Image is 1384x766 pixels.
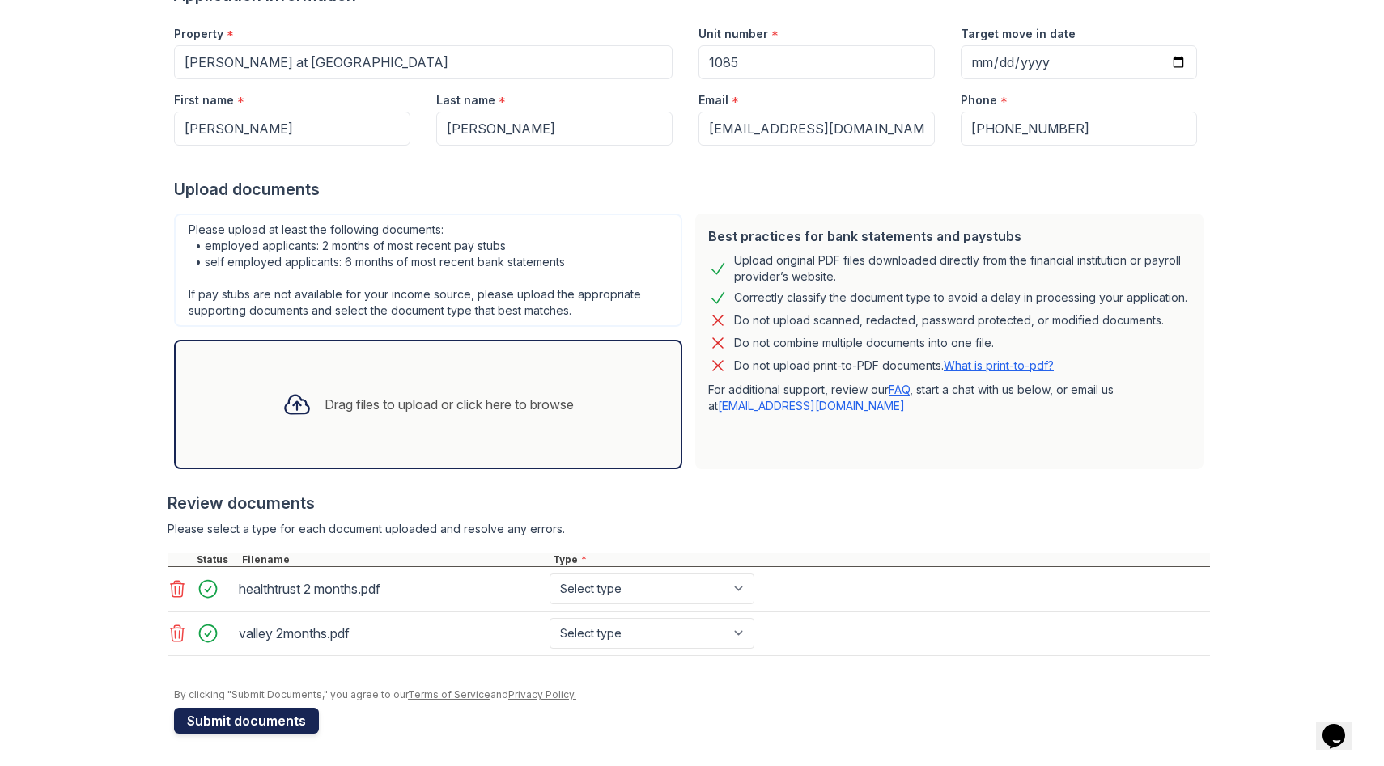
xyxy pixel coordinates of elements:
a: What is print-to-pdf? [944,358,1054,372]
div: healthtrust 2 months.pdf [239,576,543,602]
div: Best practices for bank statements and paystubs [708,226,1191,246]
iframe: chat widget [1316,701,1368,750]
button: Submit documents [174,708,319,734]
label: Last name [436,92,495,108]
div: Type [550,553,1210,566]
a: [EMAIL_ADDRESS][DOMAIN_NAME] [718,399,905,413]
a: FAQ [889,383,910,396]
a: Privacy Policy. [508,688,576,700]
div: valley 2months.pdf [239,620,543,646]
div: By clicking "Submit Documents," you agree to our and [174,688,1210,701]
p: Do not upload print-to-PDF documents. [734,358,1054,374]
div: Correctly classify the document type to avoid a delay in processing your application. [734,288,1187,307]
div: Do not combine multiple documents into one file. [734,333,994,353]
div: Drag files to upload or click here to browse [325,395,574,414]
div: Review documents [168,492,1210,514]
label: Email [698,92,728,108]
div: Status [193,553,239,566]
div: Filename [239,553,550,566]
label: First name [174,92,234,108]
div: Upload documents [174,178,1210,201]
a: Terms of Service [408,688,490,700]
label: Target move in date [961,26,1076,42]
p: For additional support, review our , start a chat with us below, or email us at [708,382,1191,414]
label: Unit number [698,26,768,42]
div: Upload original PDF files downloaded directly from the financial institution or payroll provider’... [734,252,1191,285]
div: Please upload at least the following documents: • employed applicants: 2 months of most recent pa... [174,214,682,327]
div: Do not upload scanned, redacted, password protected, or modified documents. [734,311,1164,330]
div: Please select a type for each document uploaded and resolve any errors. [168,521,1210,537]
label: Phone [961,92,997,108]
label: Property [174,26,223,42]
